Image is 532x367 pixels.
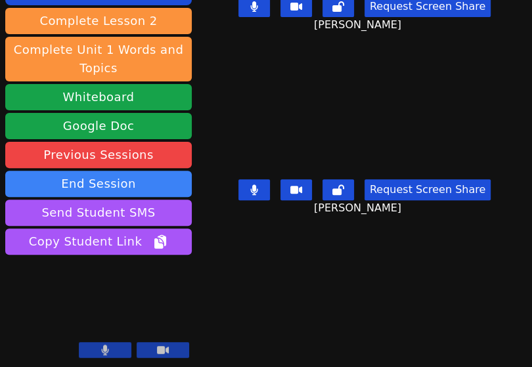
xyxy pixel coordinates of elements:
[5,37,192,81] button: Complete Unit 1 Words and Topics
[5,142,192,168] a: Previous Sessions
[29,232,168,251] span: Copy Student Link
[5,171,192,197] button: End Session
[314,17,405,33] span: [PERSON_NAME]
[5,228,192,255] button: Copy Student Link
[314,200,405,216] span: [PERSON_NAME]
[5,8,192,34] button: Complete Lesson 2
[365,179,491,200] button: Request Screen Share
[5,113,192,139] a: Google Doc
[5,200,192,226] button: Send Student SMS
[5,84,192,110] button: Whiteboard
